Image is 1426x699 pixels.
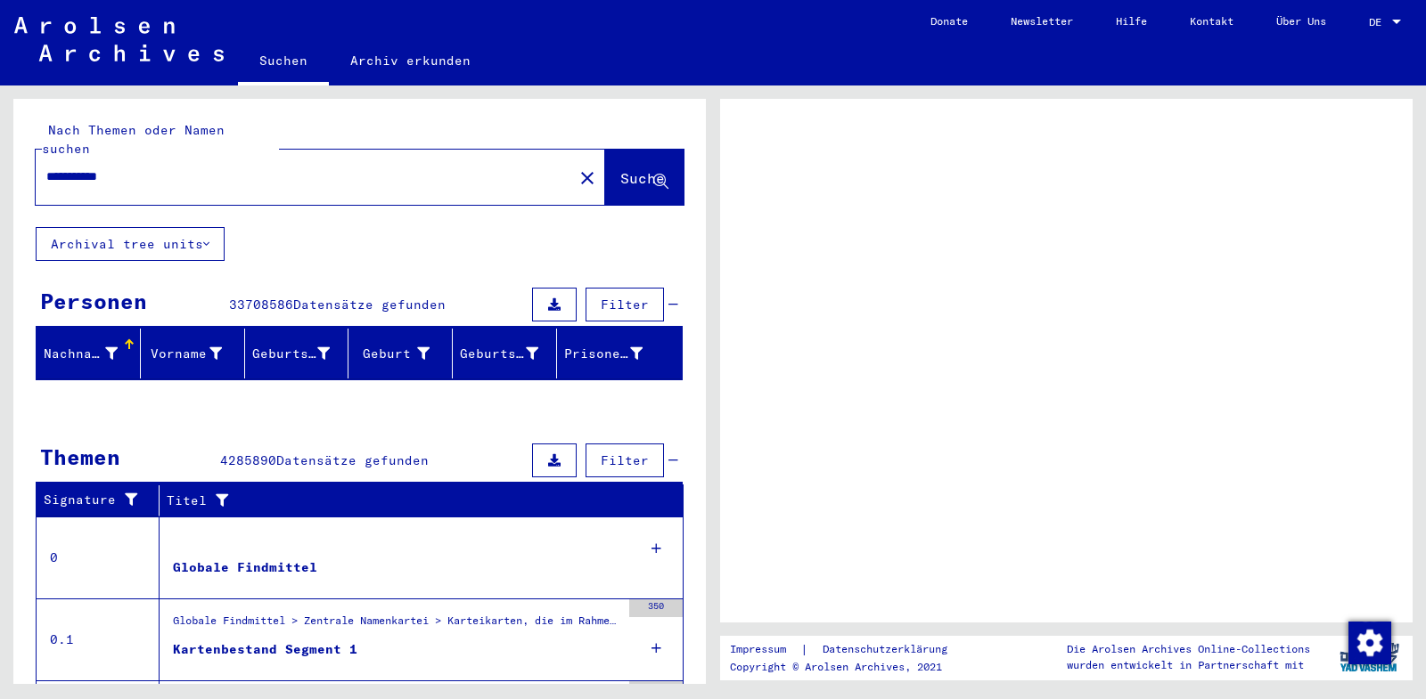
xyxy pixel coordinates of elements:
[148,345,222,363] div: Vorname
[1369,16,1389,28] span: DE
[220,452,276,468] span: 4285890
[453,329,557,378] mat-header-cell: Geburtsdatum
[229,297,293,313] span: 33708586
[629,681,683,699] div: 500
[173,558,317,577] div: Globale Findmittel
[36,227,225,261] button: Archival tree units
[276,452,429,468] span: Datensätze gefunden
[173,640,357,659] div: Kartenbestand Segment 1
[245,329,349,378] mat-header-cell: Geburtsname
[148,339,244,368] div: Vorname
[1348,622,1391,664] img: Zustimmung ändern
[730,659,969,675] p: Copyright © Arolsen Archives, 2021
[167,486,666,515] div: Titel
[601,297,649,313] span: Filter
[570,159,605,195] button: Clear
[37,516,160,598] td: 0
[167,492,648,510] div: Titel
[173,613,620,638] div: Globale Findmittel > Zentrale Namenkartei > Karteikarten, die im Rahmen der sequentiellen Massend...
[356,339,452,368] div: Geburt‏
[1348,621,1390,663] div: Zustimmung ändern
[808,640,969,659] a: Datenschutzerklärung
[44,345,118,363] div: Nachname
[252,339,353,368] div: Geburtsname
[40,441,120,473] div: Themen
[460,339,561,368] div: Geburtsdatum
[1067,657,1310,673] p: wurden entwickelt in Partnerschaft mit
[44,486,163,515] div: Signature
[238,39,329,85] a: Suchen
[629,599,683,617] div: 350
[37,329,141,378] mat-header-cell: Nachname
[293,297,446,313] span: Datensätze gefunden
[605,150,684,205] button: Suche
[356,345,430,363] div: Geburt‏
[44,339,140,368] div: Nachname
[601,452,649,468] span: Filter
[14,17,224,61] img: Arolsen_neg.svg
[730,640,969,659] div: |
[252,345,331,363] div: Geburtsname
[348,329,453,378] mat-header-cell: Geburt‏
[44,491,145,509] div: Signature
[1067,641,1310,657] p: Die Arolsen Archives Online-Collections
[557,329,682,378] mat-header-cell: Prisoner #
[42,122,225,157] mat-label: Nach Themen oder Namen suchen
[329,39,492,82] a: Archiv erkunden
[564,345,643,363] div: Prisoner #
[577,167,598,189] mat-icon: close
[141,329,245,378] mat-header-cell: Vorname
[586,443,664,477] button: Filter
[730,640,800,659] a: Impressum
[564,339,665,368] div: Prisoner #
[586,288,664,321] button: Filter
[1336,635,1403,679] img: yv_logo.png
[37,598,160,680] td: 0.1
[40,285,147,317] div: Personen
[460,345,538,363] div: Geburtsdatum
[620,169,665,187] span: Suche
